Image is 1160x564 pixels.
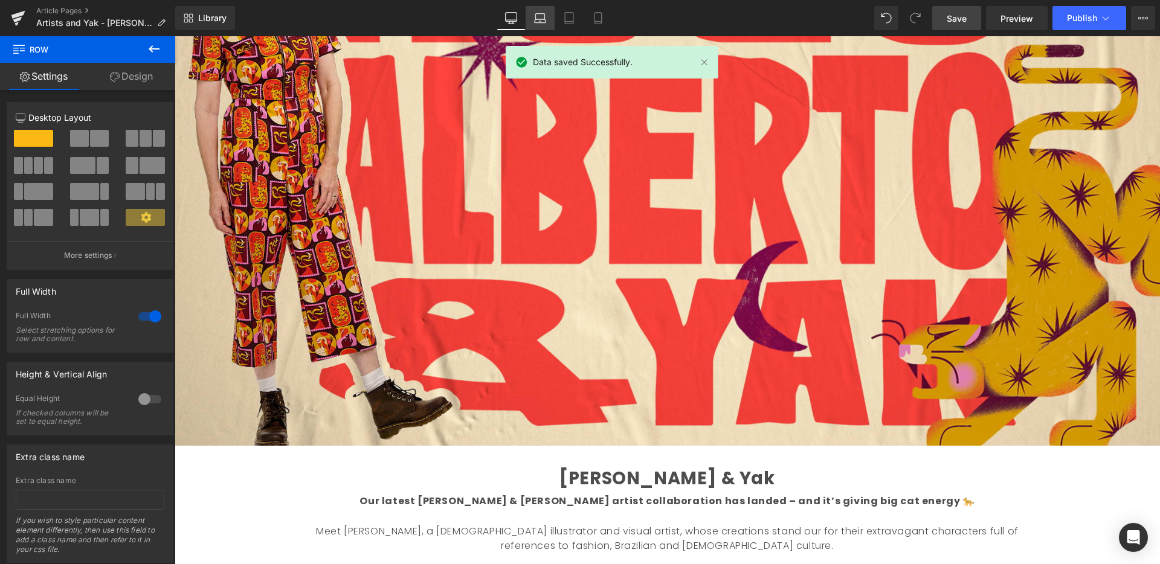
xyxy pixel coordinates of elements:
button: More settings [7,241,173,269]
p: Desktop Layout [16,111,164,124]
span: Preview [1000,12,1033,25]
button: Undo [874,6,898,30]
span: Library [198,13,227,24]
div: Full Width [16,311,126,324]
div: Open Intercom Messenger [1119,523,1148,552]
span: Publish [1067,13,1097,23]
div: Select stretching options for row and content. [16,326,124,343]
button: Redo [903,6,927,30]
button: Publish [1052,6,1126,30]
a: Laptop [526,6,555,30]
a: New Library [175,6,235,30]
div: Extra class name [16,476,164,485]
div: If checked columns will be set to equal height. [16,409,124,426]
span: Save [947,12,967,25]
div: Extra class name [16,445,85,462]
span: Data saved Successfully. [533,56,633,69]
button: More [1131,6,1155,30]
span: Artists and Yak - [PERSON_NAME] [36,18,152,28]
a: Mobile [584,6,613,30]
div: If you wish to style particular content element differently, then use this field to add a class n... [16,516,164,562]
a: Design [88,63,175,90]
a: Preview [986,6,1048,30]
div: Height & Vertical Align [16,362,107,379]
a: Article Pages [36,6,175,16]
a: Desktop [497,6,526,30]
p: More settings [64,250,112,261]
div: Equal Height [16,394,126,406]
b: [PERSON_NAME] & Yak [385,430,600,454]
div: Full Width [16,280,56,296]
a: Tablet [555,6,584,30]
span: Row [12,36,133,63]
b: Our latest [PERSON_NAME] & [PERSON_NAME] artist collaboration has landed – and it’s giving big ca... [185,458,800,472]
font: Meet [PERSON_NAME], a [DEMOGRAPHIC_DATA] illustrator and visual artist, whose creations stand our... [141,488,844,516]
